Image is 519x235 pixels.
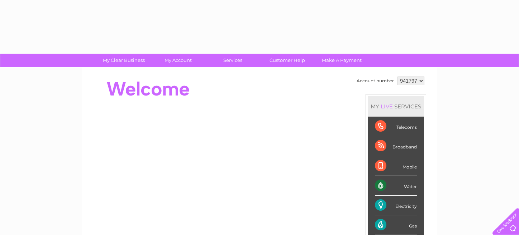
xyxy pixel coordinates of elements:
[94,54,153,67] a: My Clear Business
[149,54,208,67] a: My Account
[375,196,417,215] div: Electricity
[375,176,417,196] div: Water
[258,54,317,67] a: Customer Help
[355,75,396,87] td: Account number
[375,136,417,156] div: Broadband
[379,103,394,110] div: LIVE
[375,117,417,136] div: Telecoms
[375,215,417,235] div: Gas
[312,54,371,67] a: Make A Payment
[375,156,417,176] div: Mobile
[203,54,262,67] a: Services
[368,96,424,117] div: MY SERVICES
